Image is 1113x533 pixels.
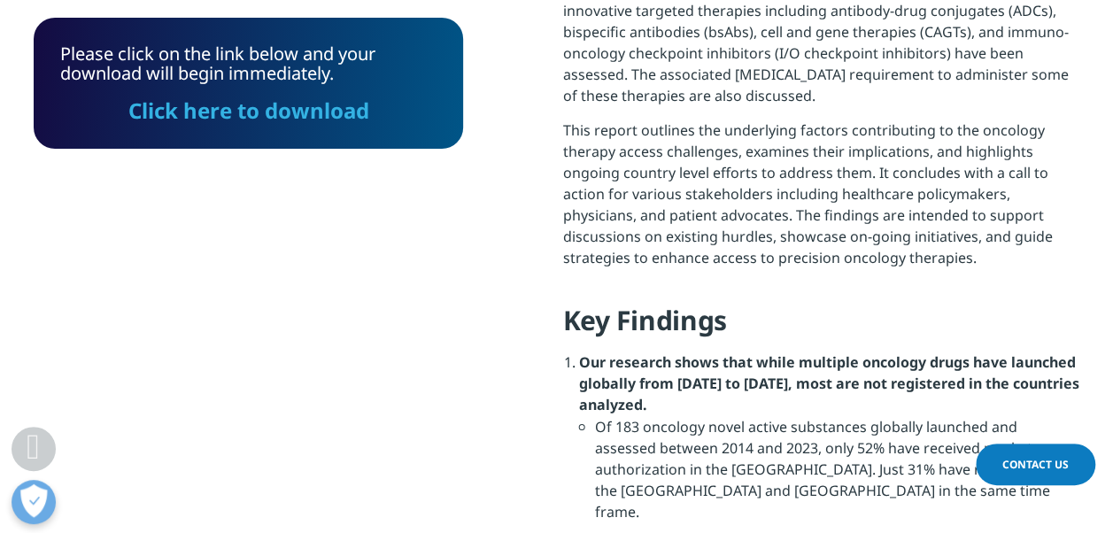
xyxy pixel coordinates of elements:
[976,444,1095,485] a: Contact Us
[60,44,437,122] div: Please click on the link below and your download will begin immediately.
[128,96,369,125] a: Click here to download
[563,303,1079,351] h4: Key Findings
[1002,457,1069,472] span: Contact Us
[579,352,1079,414] strong: Our research shows that while multiple oncology drugs have launched globally from [DATE] to [DATE...
[563,120,1079,282] p: This report outlines the underlying factors contributing to the oncology therapy access challenge...
[12,480,56,524] button: Open Preferences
